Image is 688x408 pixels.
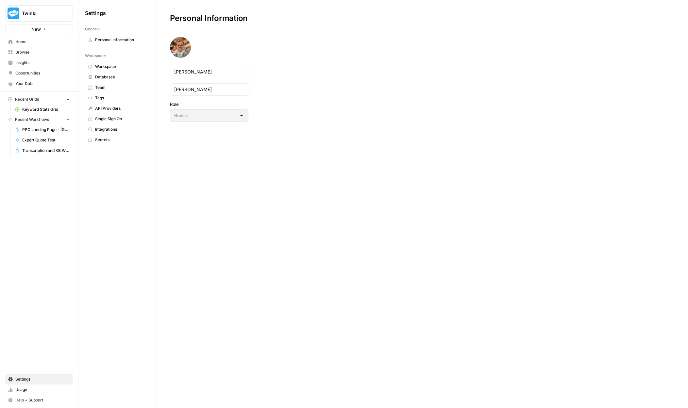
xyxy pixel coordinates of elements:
span: Opportunities [15,70,70,76]
a: Usage [5,384,73,395]
span: Keyword Stats Grid [22,106,70,112]
div: Personal Information [157,13,261,24]
a: Keyword Stats Grid [12,104,73,115]
a: Integrations [85,124,150,135]
span: Team [95,85,147,90]
a: Workspace [85,61,150,72]
img: tab_keywords_by_traffic_grey.svg [65,38,70,43]
a: Expert Quote Test [12,135,73,145]
span: Recent Grids [15,96,39,102]
a: Opportunities [5,68,73,78]
img: tab_domain_overview_orange.svg [18,38,23,43]
button: Help + Support [5,395,73,405]
span: Single Sign On [95,116,147,122]
img: website_grey.svg [10,17,16,22]
span: Browse [15,49,70,55]
button: Recent Workflows [5,115,73,124]
div: Domain: [DOMAIN_NAME] [17,17,72,22]
span: API Providers [95,106,147,111]
span: Workspace [95,64,147,70]
a: Home [5,37,73,47]
span: Transcription and KB Write [22,148,70,154]
span: Insights [15,60,70,66]
a: Transcription and KB Write [12,145,73,156]
span: Expert Quote Test [22,137,70,143]
span: Usage [15,387,70,393]
img: Twinkl Logo [8,8,19,19]
a: Browse [5,47,73,57]
span: Workspace [85,53,106,59]
span: Integrations [95,126,147,132]
span: New [31,26,41,32]
span: Recent Workflows [15,117,49,122]
a: Personal Information [85,35,150,45]
a: Single Sign On [85,114,150,124]
a: Insights [5,57,73,68]
a: PPC Landing Page - [GEOGRAPHIC_DATA] [12,124,73,135]
span: Settings [85,9,106,17]
a: Tags [85,93,150,103]
span: Personal Information [95,37,147,43]
span: Twinkl [22,10,61,17]
span: Help + Support [15,397,70,403]
span: Settings [15,376,70,382]
span: Databases [95,74,147,80]
a: Databases [85,72,150,82]
label: Role [170,101,248,107]
div: Keywords by Traffic [72,39,110,43]
a: API Providers [85,103,150,114]
a: Your Data [5,78,73,89]
span: Home [15,39,70,45]
img: avatar [170,37,191,58]
span: PPC Landing Page - [GEOGRAPHIC_DATA] [22,127,70,133]
button: New [5,24,73,34]
a: Settings [5,374,73,384]
div: v 4.0.25 [18,10,32,16]
button: Recent Grids [5,94,73,104]
span: Tags [95,95,147,101]
button: Workspace: Twinkl [5,5,73,22]
a: Secrets [85,135,150,145]
img: logo_orange.svg [10,10,16,16]
a: Team [85,82,150,93]
span: General [85,26,100,32]
span: Your Data [15,81,70,87]
span: Secrets [95,137,147,143]
div: Domain Overview [25,39,59,43]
